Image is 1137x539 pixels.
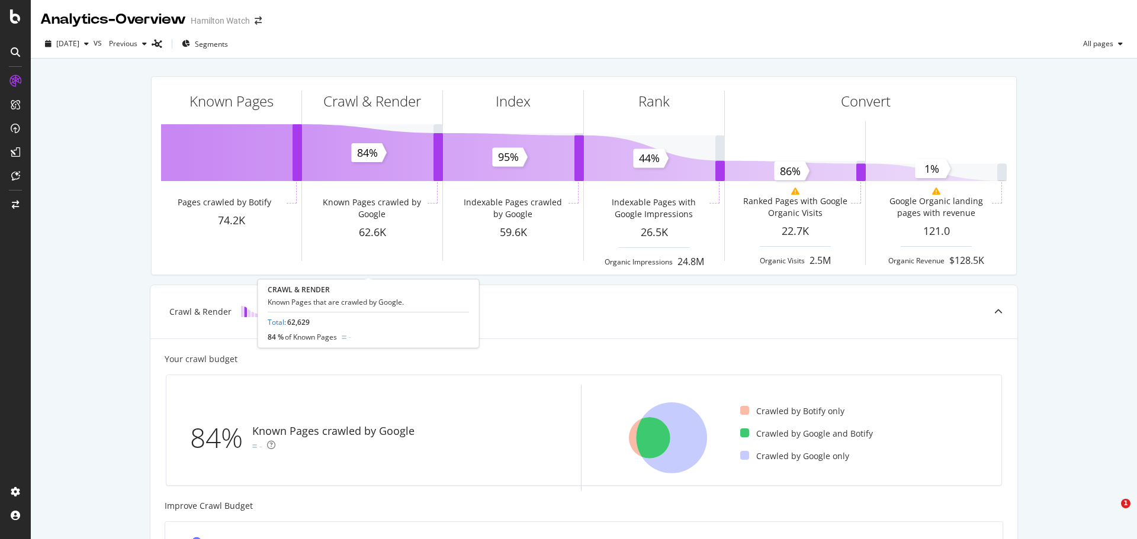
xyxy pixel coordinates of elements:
[259,440,262,452] div: -
[605,257,673,267] div: Organic Impressions
[161,213,301,228] div: 74.2K
[1078,38,1113,49] span: All pages
[323,91,421,111] div: Crawl & Render
[740,428,873,440] div: Crawled by Google and Botify
[443,225,583,240] div: 59.6K
[342,335,346,339] img: Equal
[94,37,104,49] span: vs
[191,15,250,27] div: Hamilton Watch
[190,418,252,457] div: 84%
[169,306,232,318] div: Crawl & Render
[195,39,228,49] span: Segments
[287,317,310,327] span: 62,629
[349,332,351,342] div: -
[677,255,704,269] div: 24.8M
[268,297,469,307] div: Known Pages that are crawled by Google.
[1078,34,1128,53] button: All pages
[40,34,94,53] button: [DATE]
[268,285,469,295] div: CRAWL & RENDER
[740,405,844,417] div: Crawled by Botify only
[460,196,566,220] div: Indexable Pages crawled by Google
[496,91,531,111] div: Index
[165,500,1003,512] div: Improve Crawl Budget
[1121,499,1130,508] span: 1
[104,38,137,49] span: Previous
[319,196,425,220] div: Known Pages crawled by Google
[285,332,337,342] span: of Known Pages
[165,353,237,365] div: Your crawl budget
[1097,499,1125,527] iframe: Intercom live chat
[268,317,284,327] a: Total
[189,91,274,111] div: Known Pages
[241,306,260,317] img: block-icon
[302,225,442,240] div: 62.6K
[584,225,724,240] div: 26.5K
[255,17,262,25] div: arrow-right-arrow-left
[252,424,415,439] div: Known Pages crawled by Google
[268,332,337,342] div: 84 %
[252,444,257,448] img: Equal
[638,91,670,111] div: Rank
[40,9,186,30] div: Analytics - Overview
[740,450,849,462] div: Crawled by Google only
[177,34,233,53] button: Segments
[104,34,152,53] button: Previous
[178,196,271,208] div: Pages crawled by Botify
[56,38,79,49] span: 2025 Sep. 22nd
[268,317,310,327] div: :
[600,196,706,220] div: Indexable Pages with Google Impressions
